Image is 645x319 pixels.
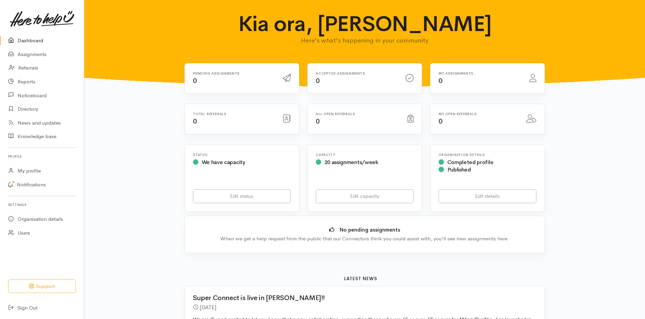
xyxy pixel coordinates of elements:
[316,112,399,116] h6: All open referrals
[193,77,197,85] span: 0
[200,304,216,311] time: [DATE]
[439,77,443,85] span: 0
[439,153,536,157] h6: Organisation Details
[344,276,377,282] b: Latest news
[193,294,528,302] h2: Super Connect is live in [PERSON_NAME]!!
[439,189,536,203] a: Edit details
[325,159,378,166] span: 20 assignments/week
[316,117,320,126] span: 0
[8,280,76,293] button: Support
[8,200,76,209] h6: Settings
[195,235,534,243] div: When we get a help request from the public that our Connectors think you could assist with, you'l...
[202,159,245,166] span: We have capacity
[233,12,497,36] h1: Kia ora, [PERSON_NAME]
[439,72,521,75] h6: My assignments
[316,72,397,75] h6: Accepted assignments
[340,227,400,233] b: No pending assignments
[316,153,414,157] h6: Capacity
[439,117,443,126] span: 0
[316,189,414,203] a: Edit capacity
[193,153,291,157] h6: Status
[193,117,197,126] span: 0
[193,112,275,116] h6: Total referrals
[316,77,320,85] span: 0
[193,72,275,75] h6: Pending assignments
[193,189,291,203] a: Edit status
[439,112,518,116] h6: My open referrals
[447,166,471,173] span: Published
[233,36,497,45] p: Here's what's happening in your community
[447,159,494,166] span: Completed profile
[8,152,76,161] h6: Profile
